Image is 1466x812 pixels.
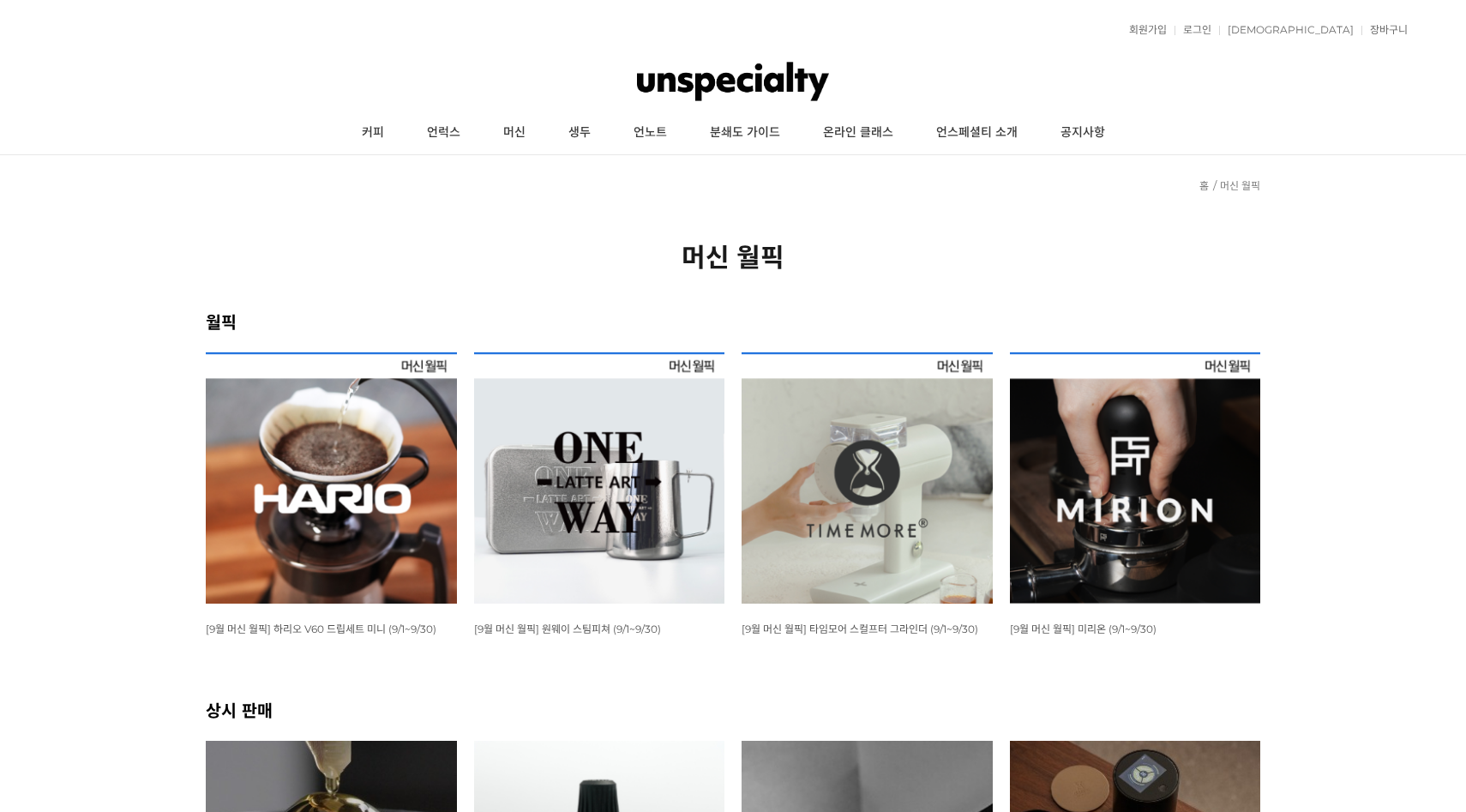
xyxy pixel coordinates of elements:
[1361,25,1408,35] a: 장바구니
[742,623,978,635] span: [9월 머신 월픽] 타임모어 스컬프터 그라인더 (9/1~9/30)
[688,111,802,154] a: 분쇄도 가이드
[742,622,978,635] a: [9월 머신 월픽] 타임모어 스컬프터 그라인더 (9/1~9/30)
[1010,352,1261,604] img: 9월 머신 월픽 미리온
[802,111,915,154] a: 온라인 클래스
[206,237,1260,274] h2: 머신 월픽
[206,309,1260,334] h2: 월픽
[474,623,661,635] span: [9월 머신 월픽] 원웨이 스팀피쳐 (9/1~9/30)
[612,111,688,154] a: 언노트
[340,111,406,154] a: 커피
[1010,622,1157,635] a: [9월 머신 월픽] 미리온 (9/1~9/30)
[915,111,1039,154] a: 언스페셜티 소개
[206,697,1260,722] h2: 상시 판매
[1220,179,1260,192] a: 머신 월픽
[1121,25,1167,35] a: 회원가입
[637,56,830,107] img: 언스페셜티 몰
[1199,179,1209,192] a: 홈
[547,111,612,154] a: 생두
[1219,25,1354,35] a: [DEMOGRAPHIC_DATA]
[474,352,725,604] img: 9월 머신 월픽 원웨이 스팀피쳐
[1010,623,1157,635] span: [9월 머신 월픽] 미리온 (9/1~9/30)
[482,111,547,154] a: 머신
[474,622,661,635] a: [9월 머신 월픽] 원웨이 스팀피쳐 (9/1~9/30)
[206,622,436,635] a: [9월 머신 월픽] 하리오 V60 드립세트 미니 (9/1~9/30)
[742,352,993,604] img: 9월 머신 월픽 타임모어 스컬프터
[406,111,482,154] a: 언럭스
[206,623,436,635] span: [9월 머신 월픽] 하리오 V60 드립세트 미니 (9/1~9/30)
[206,352,457,604] img: 9월 머신 월픽 하리오 V60 드립세트 미니
[1039,111,1127,154] a: 공지사항
[1175,25,1211,35] a: 로그인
